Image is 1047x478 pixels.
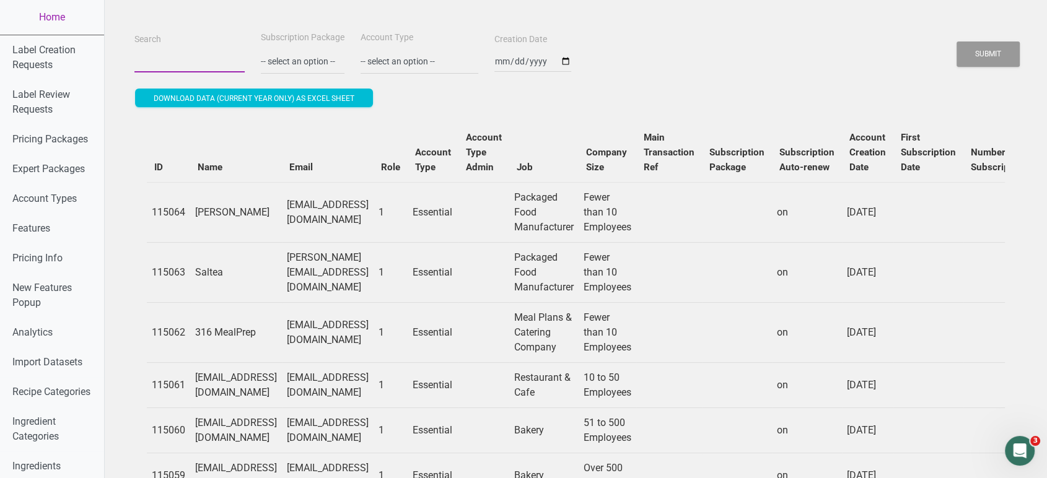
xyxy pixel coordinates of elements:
[135,89,373,107] button: Download data (current year only) as excel sheet
[901,132,956,173] b: First Subscription Date
[579,302,636,362] td: Fewer than 10 Employees
[772,362,842,407] td: on
[190,302,282,362] td: 316 MealPrep
[772,407,842,453] td: on
[509,362,579,407] td: Restaurant & Cafe
[147,182,190,242] td: 115064
[261,32,344,44] label: Subscription Package
[466,132,502,173] b: Account Type Admin
[374,182,408,242] td: 1
[408,302,458,362] td: Essential
[772,302,842,362] td: on
[779,147,835,173] b: Subscription Auto-renew
[494,33,547,46] label: Creation Date
[842,242,893,302] td: [DATE]
[509,242,579,302] td: Packaged Food Manufacturer
[408,182,458,242] td: Essential
[282,242,374,302] td: [PERSON_NAME][EMAIL_ADDRESS][DOMAIN_NAME]
[1030,436,1040,446] span: 3
[644,132,694,173] b: Main Transaction Ref
[509,182,579,242] td: Packaged Food Manufacturer
[154,162,163,173] b: ID
[374,302,408,362] td: 1
[381,162,400,173] b: Role
[586,147,627,173] b: Company Size
[509,302,579,362] td: Meal Plans & Catering Company
[579,407,636,453] td: 51 to 500 Employees
[709,147,764,173] b: Subscription Package
[842,302,893,362] td: [DATE]
[147,407,190,453] td: 115060
[1005,436,1035,466] iframe: Intercom live chat
[579,242,636,302] td: Fewer than 10 Employees
[374,362,408,407] td: 1
[517,162,533,173] b: Job
[147,362,190,407] td: 115061
[190,407,282,453] td: [EMAIL_ADDRESS][DOMAIN_NAME]
[842,407,893,453] td: [DATE]
[408,407,458,453] td: Essential
[509,407,579,453] td: Bakery
[134,33,161,46] label: Search
[282,407,374,453] td: [EMAIL_ADDRESS][DOMAIN_NAME]
[374,242,408,302] td: 1
[190,362,282,407] td: [EMAIL_ADDRESS][DOMAIN_NAME]
[190,242,282,302] td: Saltea
[842,182,893,242] td: [DATE]
[957,41,1020,67] button: Submit
[849,132,886,173] b: Account Creation Date
[147,302,190,362] td: 115062
[842,362,893,407] td: [DATE]
[579,362,636,407] td: 10 to 50 Employees
[772,182,842,242] td: on
[289,162,313,173] b: Email
[361,32,413,44] label: Account Type
[408,362,458,407] td: Essential
[282,302,374,362] td: [EMAIL_ADDRESS][DOMAIN_NAME]
[147,242,190,302] td: 115063
[772,242,842,302] td: on
[374,407,408,453] td: 1
[408,242,458,302] td: Essential
[971,147,1031,173] b: Number of Subscriptions
[579,182,636,242] td: Fewer than 10 Employees
[198,162,222,173] b: Name
[282,182,374,242] td: [EMAIL_ADDRESS][DOMAIN_NAME]
[190,182,282,242] td: [PERSON_NAME]
[415,147,451,173] b: Account Type
[282,362,374,407] td: [EMAIL_ADDRESS][DOMAIN_NAME]
[154,94,354,103] span: Download data (current year only) as excel sheet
